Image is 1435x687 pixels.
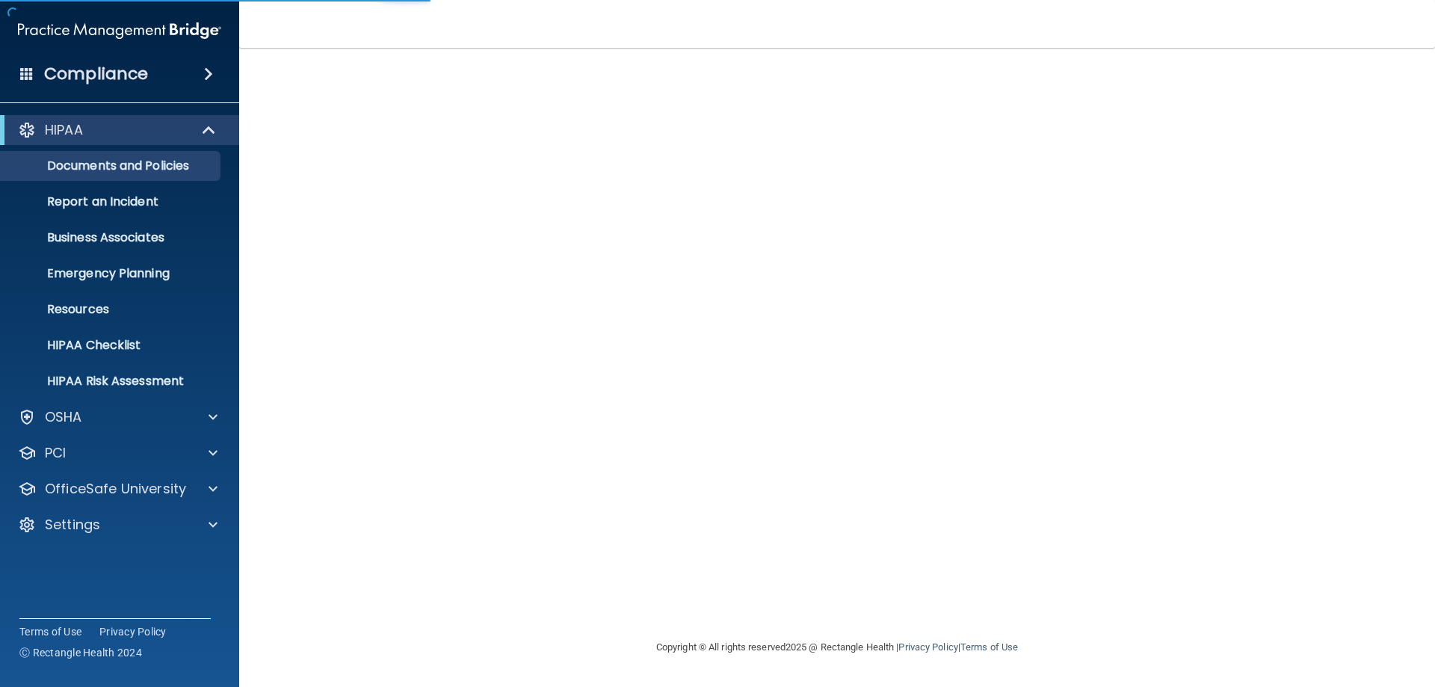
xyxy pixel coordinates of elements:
[18,121,217,139] a: HIPAA
[10,374,214,389] p: HIPAA Risk Assessment
[45,444,66,462] p: PCI
[45,516,100,534] p: Settings
[18,16,221,46] img: PMB logo
[10,194,214,209] p: Report an Incident
[18,444,217,462] a: PCI
[10,230,214,245] p: Business Associates
[45,408,82,426] p: OSHA
[10,302,214,317] p: Resources
[18,408,217,426] a: OSHA
[10,338,214,353] p: HIPAA Checklist
[99,624,167,639] a: Privacy Policy
[19,645,142,660] span: Ⓒ Rectangle Health 2024
[564,623,1110,671] div: Copyright © All rights reserved 2025 @ Rectangle Health | |
[44,64,148,84] h4: Compliance
[898,641,957,653] a: Privacy Policy
[18,516,217,534] a: Settings
[45,121,83,139] p: HIPAA
[45,480,186,498] p: OfficeSafe University
[10,266,214,281] p: Emergency Planning
[960,641,1018,653] a: Terms of Use
[18,480,217,498] a: OfficeSafe University
[10,158,214,173] p: Documents and Policies
[19,624,81,639] a: Terms of Use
